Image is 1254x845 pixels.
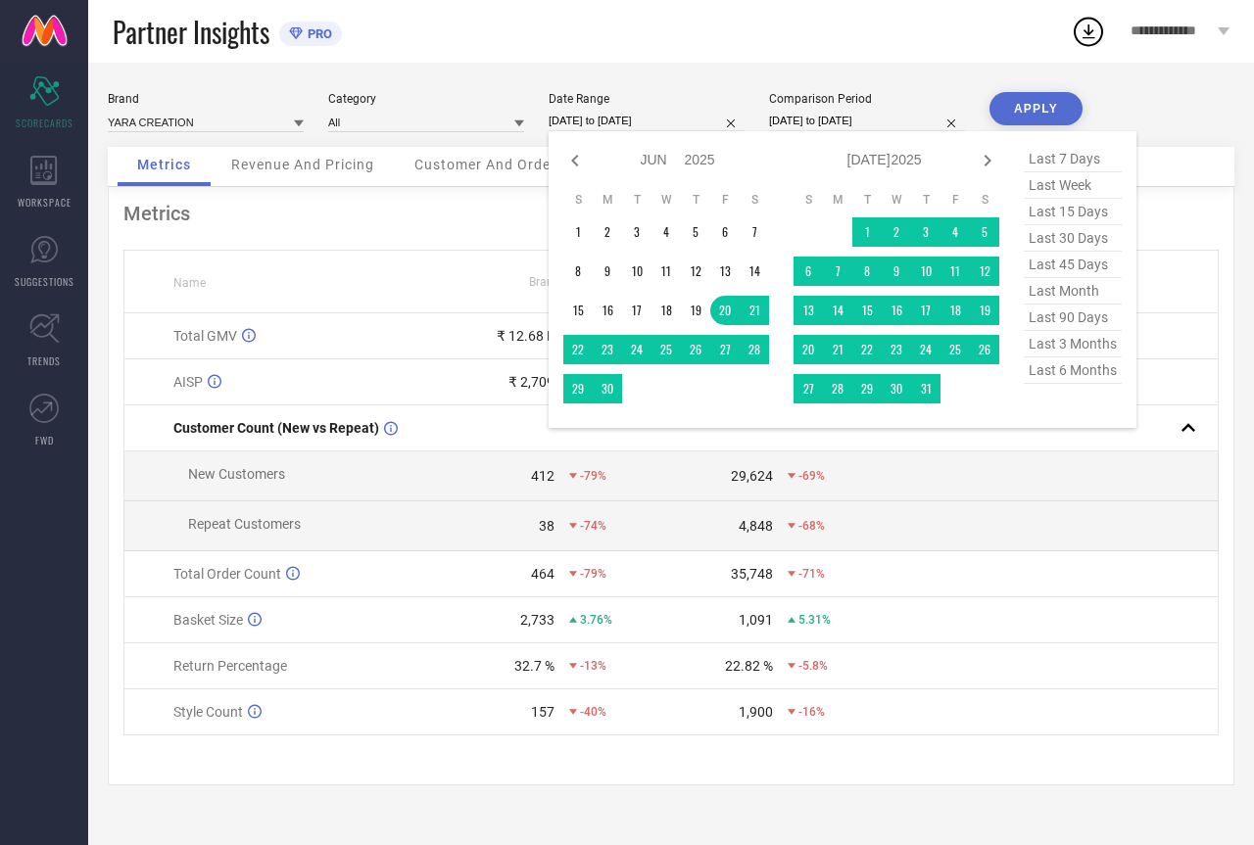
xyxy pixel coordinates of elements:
[137,157,191,172] span: Metrics
[622,296,651,325] td: Tue Jun 17 2025
[681,335,710,364] td: Thu Jun 26 2025
[940,257,970,286] td: Fri Jul 11 2025
[173,328,237,344] span: Total GMV
[593,374,622,403] td: Mon Jun 30 2025
[798,705,825,719] span: -16%
[739,612,773,628] div: 1,091
[497,328,555,344] div: ₹ 12.68 L
[882,217,911,247] td: Wed Jul 02 2025
[593,257,622,286] td: Mon Jun 09 2025
[823,192,852,208] th: Monday
[852,257,882,286] td: Tue Jul 08 2025
[882,374,911,403] td: Wed Jul 30 2025
[188,466,285,482] span: New Customers
[740,335,769,364] td: Sat Jun 28 2025
[622,192,651,208] th: Tuesday
[15,274,74,289] span: SUGGESTIONS
[681,296,710,325] td: Thu Jun 19 2025
[940,192,970,208] th: Friday
[580,613,612,627] span: 3.76%
[852,296,882,325] td: Tue Jul 15 2025
[1024,305,1122,331] span: last 90 days
[740,296,769,325] td: Sat Jun 21 2025
[970,296,999,325] td: Sat Jul 19 2025
[681,217,710,247] td: Thu Jun 05 2025
[852,335,882,364] td: Tue Jul 22 2025
[651,192,681,208] th: Wednesday
[911,257,940,286] td: Thu Jul 10 2025
[725,658,773,674] div: 22.82 %
[1024,199,1122,225] span: last 15 days
[976,149,999,172] div: Next month
[798,519,825,533] span: -68%
[622,335,651,364] td: Tue Jun 24 2025
[798,567,825,581] span: -71%
[911,296,940,325] td: Thu Jul 17 2025
[108,92,304,106] div: Brand
[710,217,740,247] td: Fri Jun 06 2025
[731,566,773,582] div: 35,748
[123,202,1219,225] div: Metrics
[710,192,740,208] th: Friday
[651,296,681,325] td: Wed Jun 18 2025
[911,335,940,364] td: Thu Jul 24 2025
[769,92,965,106] div: Comparison Period
[794,257,823,286] td: Sun Jul 06 2025
[1024,278,1122,305] span: last month
[328,92,524,106] div: Category
[882,296,911,325] td: Wed Jul 16 2025
[911,374,940,403] td: Thu Jul 31 2025
[740,192,769,208] th: Saturday
[173,276,206,290] span: Name
[823,374,852,403] td: Mon Jul 28 2025
[940,335,970,364] td: Fri Jul 25 2025
[823,335,852,364] td: Mon Jul 21 2025
[531,468,555,484] div: 412
[593,296,622,325] td: Mon Jun 16 2025
[580,705,606,719] span: -40%
[18,195,72,210] span: WORKSPACE
[173,612,243,628] span: Basket Size
[173,704,243,720] span: Style Count
[769,111,965,131] input: Select comparison period
[852,217,882,247] td: Tue Jul 01 2025
[823,296,852,325] td: Mon Jul 14 2025
[852,192,882,208] th: Tuesday
[710,335,740,364] td: Fri Jun 27 2025
[580,469,606,483] span: -79%
[593,192,622,208] th: Monday
[651,257,681,286] td: Wed Jun 11 2025
[539,518,555,534] div: 38
[27,353,61,368] span: TRENDS
[681,192,710,208] th: Thursday
[113,12,269,52] span: Partner Insights
[563,217,593,247] td: Sun Jun 01 2025
[989,92,1083,125] button: APPLY
[173,658,287,674] span: Return Percentage
[231,157,374,172] span: Revenue And Pricing
[529,275,594,289] span: Brand Value
[173,566,281,582] span: Total Order Count
[681,257,710,286] td: Thu Jun 12 2025
[798,613,831,627] span: 5.31%
[563,374,593,403] td: Sun Jun 29 2025
[173,374,203,390] span: AISP
[514,658,555,674] div: 32.7 %
[580,567,606,581] span: -79%
[1024,172,1122,199] span: last week
[823,257,852,286] td: Mon Jul 07 2025
[563,257,593,286] td: Sun Jun 08 2025
[911,217,940,247] td: Thu Jul 03 2025
[882,335,911,364] td: Wed Jul 23 2025
[852,374,882,403] td: Tue Jul 29 2025
[798,469,825,483] span: -69%
[1024,252,1122,278] span: last 45 days
[794,374,823,403] td: Sun Jul 27 2025
[970,335,999,364] td: Sat Jul 26 2025
[549,111,745,131] input: Select date range
[563,296,593,325] td: Sun Jun 15 2025
[531,566,555,582] div: 464
[549,92,745,106] div: Date Range
[35,433,54,447] span: FWD
[740,217,769,247] td: Sat Jun 07 2025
